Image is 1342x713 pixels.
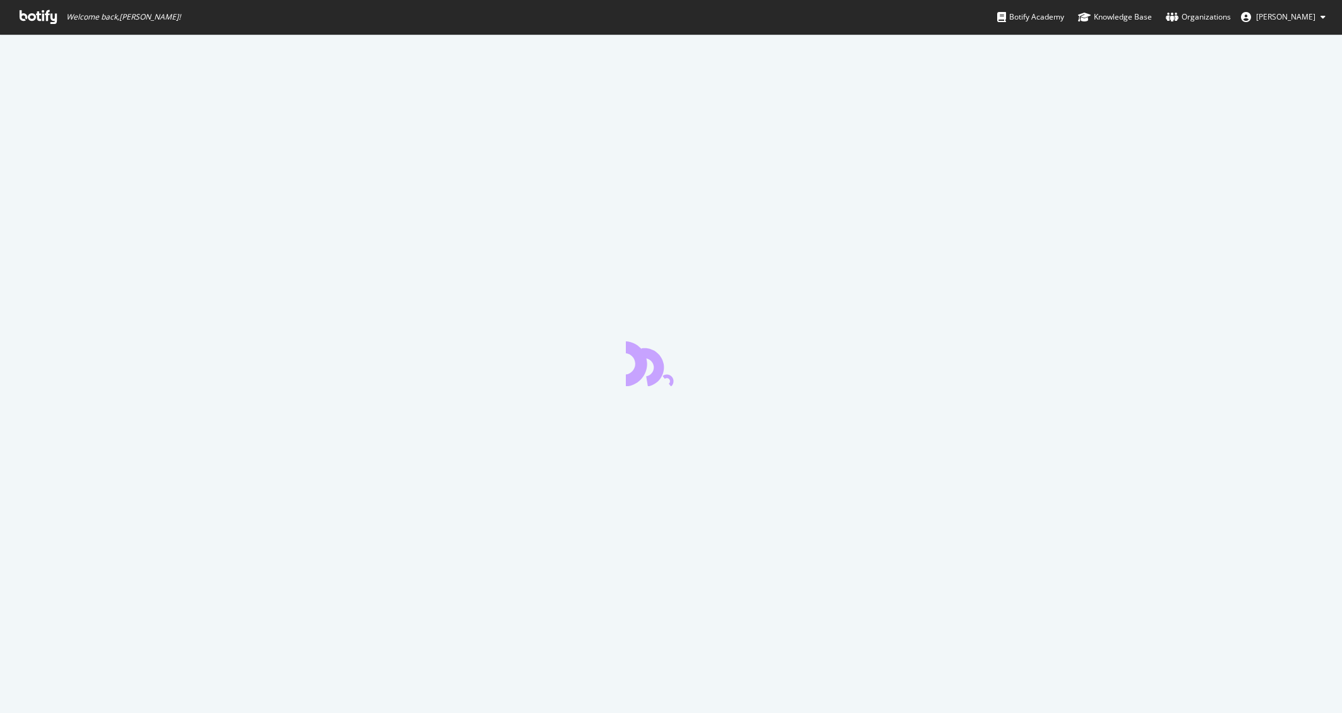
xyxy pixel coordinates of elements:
span: Welcome back, [PERSON_NAME] ! [66,12,181,22]
div: Organizations [1166,11,1231,23]
div: Botify Academy [997,11,1064,23]
span: Tim Manalo [1256,11,1315,22]
div: animation [626,341,717,386]
button: [PERSON_NAME] [1231,7,1336,27]
div: Knowledge Base [1078,11,1152,23]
